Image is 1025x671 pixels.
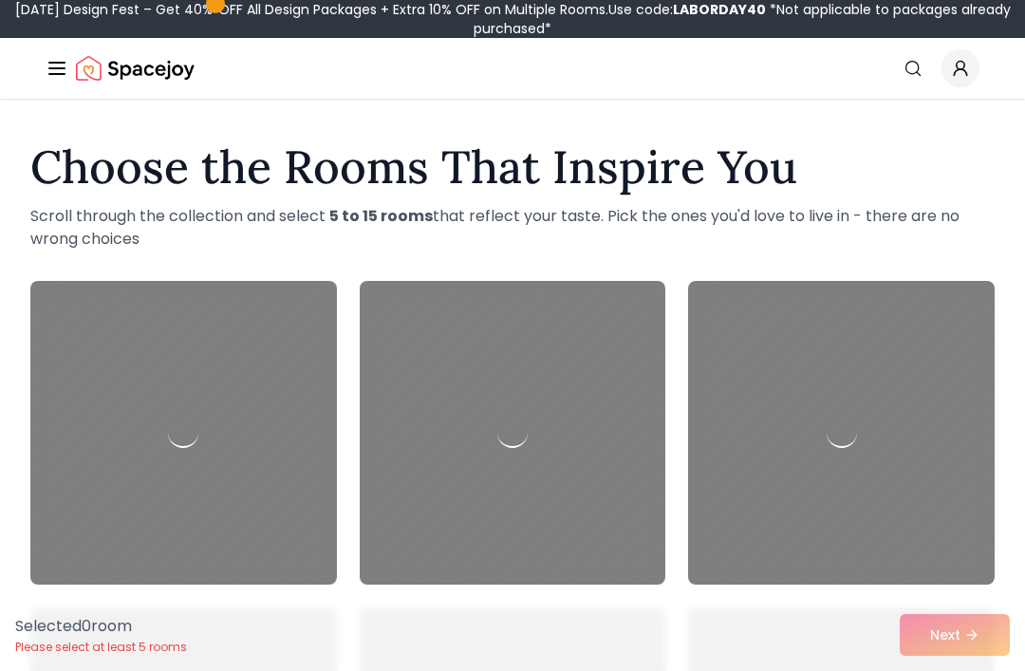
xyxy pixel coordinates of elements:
a: Spacejoy [76,49,195,87]
p: Scroll through the collection and select that reflect your taste. Pick the ones you'd love to liv... [30,205,995,251]
p: Please select at least 5 rooms [15,640,187,655]
nav: Global [46,38,979,99]
h1: Choose the Rooms That Inspire You [30,144,995,190]
p: Selected 0 room [15,615,187,638]
strong: 5 to 15 rooms [329,205,433,227]
img: Spacejoy Logo [76,49,195,87]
